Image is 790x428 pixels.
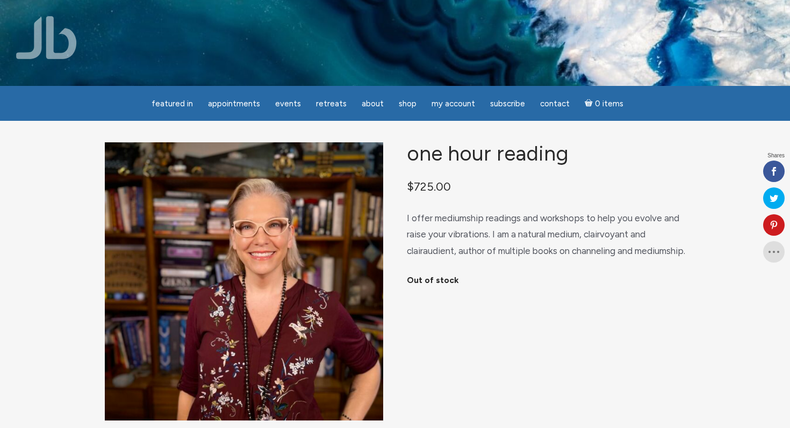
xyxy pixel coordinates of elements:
[534,93,576,114] a: Contact
[767,153,785,158] span: Shares
[407,179,451,193] bdi: 725.00
[399,99,416,108] span: Shop
[202,93,267,114] a: Appointments
[105,142,383,420] img: One Hour Reading
[269,93,307,114] a: Events
[145,93,199,114] a: featured in
[540,99,570,108] span: Contact
[595,100,623,108] span: 0 items
[275,99,301,108] span: Events
[407,272,685,289] p: Out of stock
[490,99,525,108] span: Subscribe
[392,93,423,114] a: Shop
[362,99,384,108] span: About
[316,99,347,108] span: Retreats
[432,99,475,108] span: My Account
[152,99,193,108] span: featured in
[484,93,532,114] a: Subscribe
[208,99,260,108] span: Appointments
[407,142,685,165] h1: One Hour Reading
[355,93,390,114] a: About
[585,99,595,108] i: Cart
[310,93,353,114] a: Retreats
[16,16,77,59] img: Jamie Butler. The Everyday Medium
[407,213,685,256] span: I offer mediumship readings and workshops to help you evolve and raise your vibrations. I am a na...
[407,179,414,193] span: $
[578,92,630,114] a: Cart0 items
[425,93,482,114] a: My Account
